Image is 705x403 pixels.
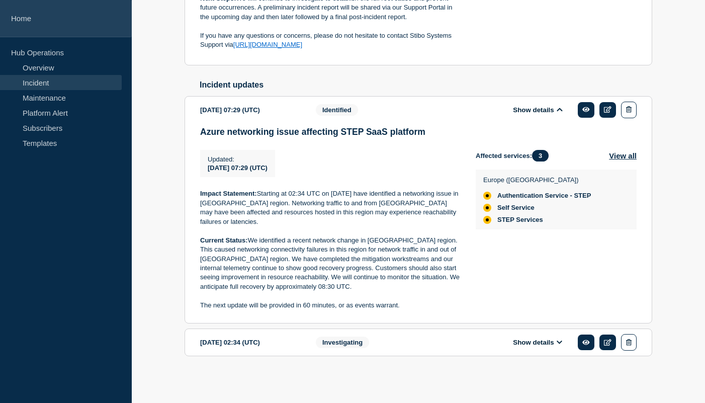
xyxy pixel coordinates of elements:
[200,236,248,244] strong: Current Status:
[200,31,460,50] p: If you have any questions or concerns, please do not hesitate to contact Stibo Systems Support via
[497,204,535,212] span: Self Service
[510,106,565,114] button: Show details
[200,189,460,226] p: Starting at 02:34 UTC on [DATE] have identified a networking issue in [GEOGRAPHIC_DATA] region. N...
[200,301,460,310] p: The next update will be provided in 60 minutes, or as events warrant.
[609,150,637,162] button: View all
[208,164,268,172] span: [DATE] 07:29 (UTC)
[200,190,257,197] strong: Impact Statement:
[483,204,491,212] div: affected
[510,338,565,347] button: Show details
[208,155,268,163] p: Updated :
[483,192,491,200] div: affected
[200,127,637,137] h3: Azure networking issue affecting STEP SaaS platform
[476,150,554,162] span: Affected services:
[200,236,460,292] p: We identified a recent network change in [GEOGRAPHIC_DATA] region. This caused networking connect...
[483,216,491,224] div: affected
[316,104,358,116] span: Identified
[200,334,301,351] div: [DATE] 02:34 (UTC)
[316,337,369,348] span: Investigating
[497,216,543,224] span: STEP Services
[200,80,652,90] h2: Incident updates
[233,41,302,48] a: [URL][DOMAIN_NAME]
[532,150,549,162] span: 3
[497,192,591,200] span: Authentication Service - STEP
[483,176,591,184] p: Europe ([GEOGRAPHIC_DATA])
[200,102,301,118] div: [DATE] 07:29 (UTC)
